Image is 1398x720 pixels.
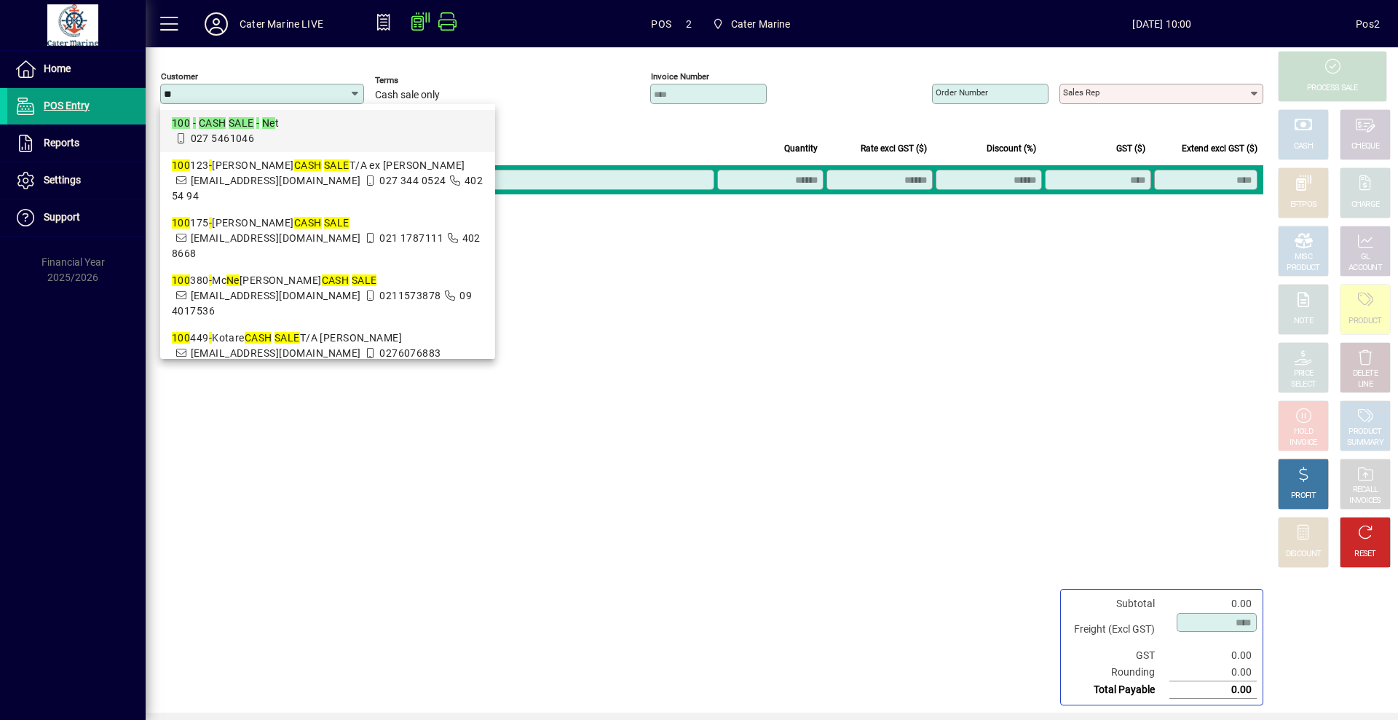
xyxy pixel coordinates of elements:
div: PROFIT [1291,491,1316,502]
span: Cash sale only [375,90,440,101]
mat-label: Sales rep [1063,87,1099,98]
div: EFTPOS [1290,199,1317,210]
em: - [209,274,212,286]
a: Support [7,199,146,236]
mat-option: 100175 - Bob Goodwin CASH SALE [160,210,495,267]
span: 021 1787111 [379,232,443,244]
span: Reports [44,137,79,149]
div: CASH [1294,141,1313,152]
span: Rate excl GST ($) [861,141,927,157]
div: SELECT [1291,379,1316,390]
div: INVOICES [1349,496,1381,507]
td: Subtotal [1067,596,1169,612]
td: Rounding [1067,664,1169,681]
span: POS [651,12,671,36]
div: ACCOUNT [1348,263,1382,274]
span: Extend excl GST ($) [1182,141,1257,157]
div: DELETE [1353,368,1378,379]
div: PRODUCT [1348,316,1381,327]
div: SUMMARY [1347,438,1383,448]
div: INVOICE [1290,438,1316,448]
td: 0.00 [1169,664,1257,681]
div: MISC [1295,252,1312,263]
span: Cater Marine [706,11,797,37]
em: CASH [245,332,272,344]
td: 0.00 [1169,596,1257,612]
mat-option: 100449 - Kotare CASH SALE T/A Robert Adams [160,325,495,367]
div: HOLD [1294,427,1313,438]
td: 0.00 [1169,681,1257,699]
em: SALE [352,274,377,286]
div: PROCESS SALE [1307,83,1358,94]
div: 380 Mc [PERSON_NAME] [172,273,483,288]
mat-option: 100 - CASH SALE - Net [160,110,495,152]
div: CHEQUE [1351,141,1379,152]
span: Settings [44,174,81,186]
em: 100 [172,332,190,344]
div: Cater Marine LIVE [240,12,323,36]
div: 123 [PERSON_NAME] T/A ex [PERSON_NAME] [172,158,483,173]
div: LINE [1358,379,1373,390]
div: NOTE [1294,316,1313,327]
em: - [209,217,212,229]
div: Pos2 [1356,12,1380,36]
td: 0.00 [1169,647,1257,664]
div: GL [1361,252,1370,263]
em: - [256,117,259,129]
span: Home [44,63,71,74]
a: Settings [7,162,146,199]
em: CASH [294,217,322,229]
td: Freight (Excl GST) [1067,612,1169,647]
em: CASH [294,159,322,171]
span: Support [44,211,80,223]
span: GST ($) [1116,141,1145,157]
span: POS Entry [44,100,90,111]
em: 100 [172,159,190,171]
em: CASH [322,274,349,286]
span: 027 344 0524 [379,175,446,186]
td: Total Payable [1067,681,1169,699]
div: RECALL [1353,485,1378,496]
span: [EMAIL_ADDRESS][DOMAIN_NAME] [191,290,361,301]
em: 100 [172,274,190,286]
em: Ne [226,274,240,286]
span: Quantity [784,141,818,157]
em: - [209,332,212,344]
em: - [193,117,196,129]
button: Profile [193,11,240,37]
em: SALE [324,217,349,229]
span: 0276076883 [379,347,441,359]
span: [DATE] 10:00 [968,12,1356,36]
span: [EMAIL_ADDRESS][DOMAIN_NAME] [191,347,361,359]
div: CHARGE [1351,199,1380,210]
em: 100 [172,117,190,129]
a: Home [7,51,146,87]
div: PRODUCT [1348,427,1381,438]
span: Cater Marine [731,12,791,36]
mat-label: Invoice number [651,71,709,82]
mat-label: Customer [161,71,198,82]
mat-option: 100380 - McNeilly, Peter CASH SALE [160,267,495,325]
em: - [209,159,212,171]
div: DISCOUNT [1286,549,1321,560]
mat-option: 100123 - Andrew Smith CASH SALE T/A ex Sherilee [160,152,495,210]
span: [EMAIL_ADDRESS][DOMAIN_NAME] [191,175,361,186]
div: t [172,116,483,131]
span: 0211573878 [379,290,441,301]
em: SALE [324,159,349,171]
a: Reports [7,125,146,162]
div: PRODUCT [1287,263,1319,274]
div: 449 Kotare T/A [PERSON_NAME] [172,331,483,346]
div: 175 [PERSON_NAME] [172,215,483,231]
em: SALE [275,332,300,344]
div: RESET [1354,549,1376,560]
em: CASH [199,117,226,129]
em: 100 [172,217,190,229]
em: Ne [262,117,275,129]
em: SALE [229,117,254,129]
span: Discount (%) [987,141,1036,157]
span: [EMAIL_ADDRESS][DOMAIN_NAME] [191,232,361,244]
span: 2 [686,12,692,36]
span: 027 5461046 [191,132,255,144]
mat-label: Order number [936,87,988,98]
